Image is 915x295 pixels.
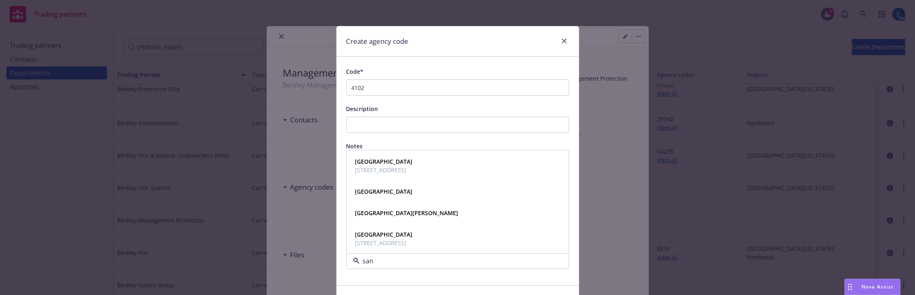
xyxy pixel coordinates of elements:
[355,158,413,165] strong: [GEOGRAPHIC_DATA]
[355,166,413,174] span: [STREET_ADDRESS]
[346,105,378,113] span: Description
[355,188,413,195] strong: [GEOGRAPHIC_DATA]
[346,68,364,75] span: Code*
[862,283,894,290] span: Nova Assist
[559,36,569,46] a: close
[355,239,413,247] span: [STREET_ADDRESS]
[360,256,552,266] input: Filter by keyword
[845,279,900,295] button: Nova Assist
[355,231,413,238] strong: [GEOGRAPHIC_DATA]
[346,36,409,47] h1: Create agency code
[845,279,855,295] div: Drag to move
[346,142,363,150] span: Notes
[355,209,459,217] strong: [GEOGRAPHIC_DATA][PERSON_NAME]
